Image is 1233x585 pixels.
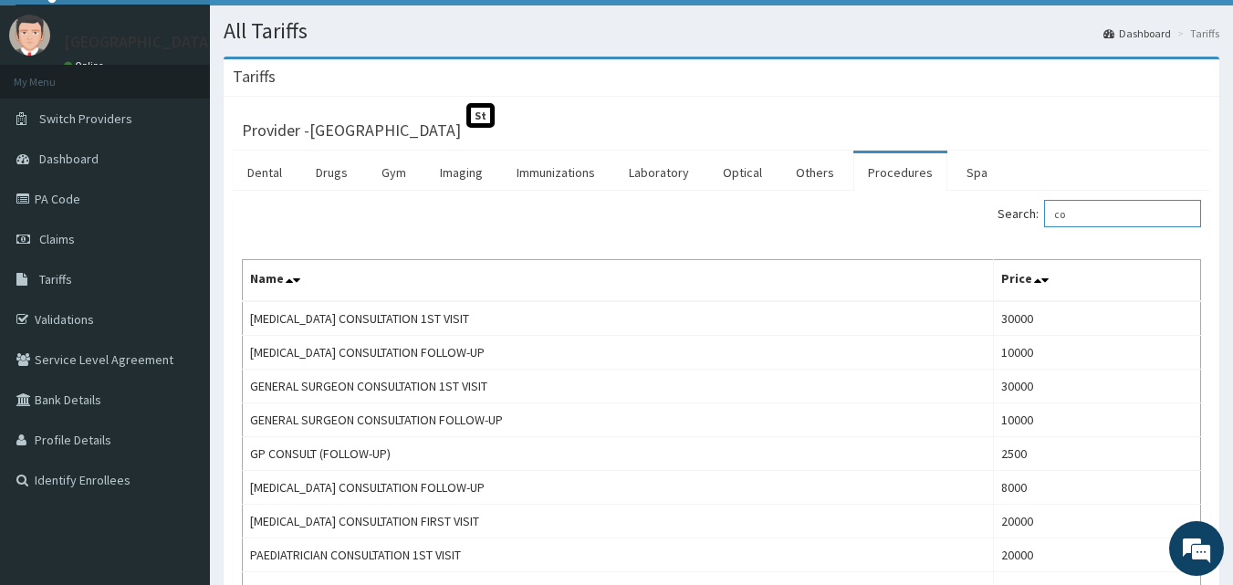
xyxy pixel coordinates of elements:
[243,471,994,505] td: [MEDICAL_DATA] CONSULTATION FOLLOW-UP
[64,59,108,72] a: Online
[708,153,777,192] a: Optical
[224,19,1219,43] h1: All Tariffs
[998,200,1201,227] label: Search:
[243,370,994,403] td: GENERAL SURGEON CONSULTATION 1ST VISIT
[39,151,99,167] span: Dashboard
[781,153,849,192] a: Others
[1103,26,1171,41] a: Dashboard
[853,153,947,192] a: Procedures
[242,122,461,139] h3: Provider - [GEOGRAPHIC_DATA]
[502,153,610,192] a: Immunizations
[952,153,1002,192] a: Spa
[243,403,994,437] td: GENERAL SURGEON CONSULTATION FOLLOW-UP
[1173,26,1219,41] li: Tariffs
[39,231,75,247] span: Claims
[1044,200,1201,227] input: Search:
[994,538,1201,572] td: 20000
[994,505,1201,538] td: 20000
[64,34,214,50] p: [GEOGRAPHIC_DATA]
[994,336,1201,370] td: 10000
[9,391,348,454] textarea: Type your message and hit 'Enter'
[367,153,421,192] a: Gym
[299,9,343,53] div: Minimize live chat window
[95,102,307,126] div: Chat with us now
[243,437,994,471] td: GP CONSULT (FOLLOW-UP)
[614,153,704,192] a: Laboratory
[106,176,252,360] span: We're online!
[39,271,72,287] span: Tariffs
[994,471,1201,505] td: 8000
[233,153,297,192] a: Dental
[243,260,994,302] th: Name
[39,110,132,127] span: Switch Providers
[994,437,1201,471] td: 2500
[994,260,1201,302] th: Price
[425,153,497,192] a: Imaging
[233,68,276,85] h3: Tariffs
[301,153,362,192] a: Drugs
[994,370,1201,403] td: 30000
[243,505,994,538] td: [MEDICAL_DATA] CONSULTATION FIRST VISIT
[466,103,495,128] span: St
[243,301,994,336] td: [MEDICAL_DATA] CONSULTATION 1ST VISIT
[9,15,50,56] img: User Image
[243,538,994,572] td: PAEDIATRICIAN CONSULTATION 1ST VISIT
[994,301,1201,336] td: 30000
[243,336,994,370] td: [MEDICAL_DATA] CONSULTATION FOLLOW-UP
[34,91,74,137] img: d_794563401_company_1708531726252_794563401
[994,403,1201,437] td: 10000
